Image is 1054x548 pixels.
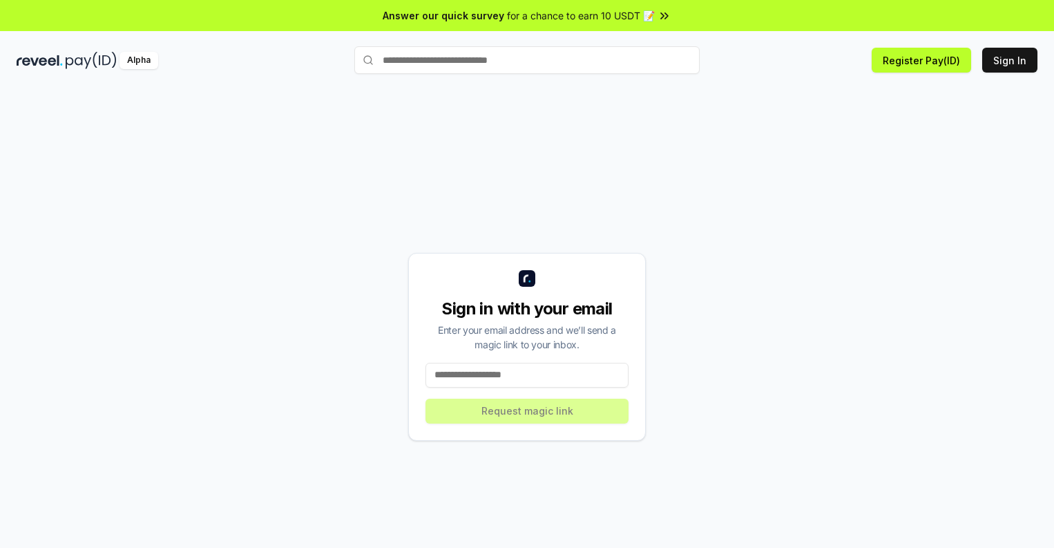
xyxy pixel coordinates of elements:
img: logo_small [519,270,535,287]
button: Sign In [982,48,1037,73]
img: pay_id [66,52,117,69]
div: Alpha [119,52,158,69]
span: for a chance to earn 10 USDT 📝 [507,8,655,23]
div: Sign in with your email [425,298,629,320]
button: Register Pay(ID) [872,48,971,73]
span: Answer our quick survey [383,8,504,23]
img: reveel_dark [17,52,63,69]
div: Enter your email address and we’ll send a magic link to your inbox. [425,323,629,352]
